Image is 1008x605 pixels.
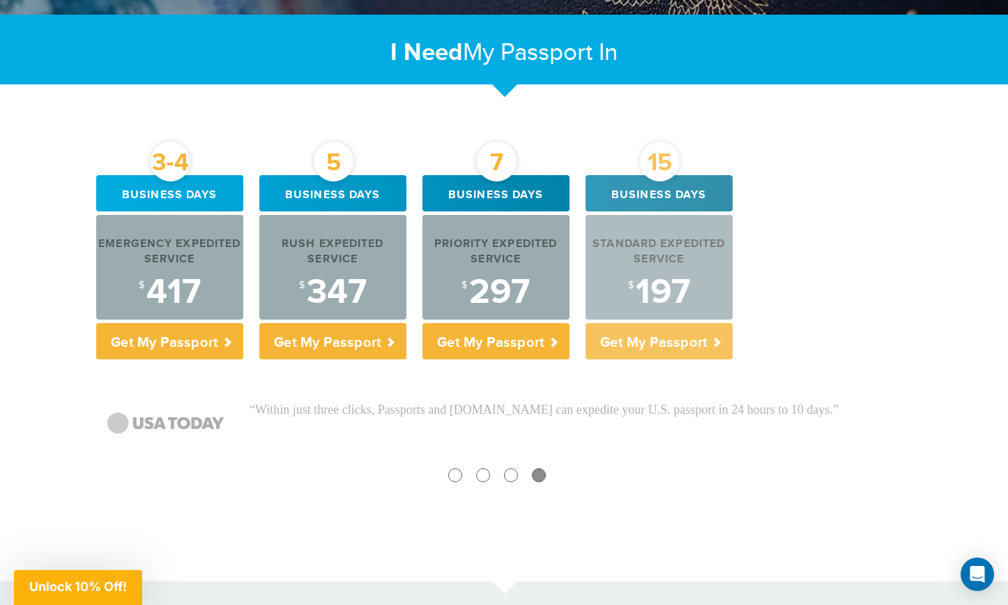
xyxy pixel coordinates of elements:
div: Business days [422,175,570,211]
p: Get My Passport [422,323,570,359]
sup: $ [461,280,467,291]
div: Unlock 10% Off! [14,570,142,605]
div: Priority Expedited Service [422,237,570,269]
a: 15 Business days Standard Expedited Service $197 Get My Passport [586,175,733,359]
div: 5 [314,142,353,181]
div: 7 [477,142,517,181]
div: Rush Expedited Service [259,237,406,269]
span: Passport In [501,38,618,67]
p: Get My Passport [586,323,733,359]
div: Emergency Expedited Service [96,237,243,269]
a: 3-4 Business days Emergency Expedited Service $417 Get My Passport [96,175,243,359]
sup: $ [139,280,144,291]
strong: I Need [390,38,463,68]
div: Business days [96,175,243,211]
span: Unlock 10% Off! [29,579,127,594]
div: 297 [422,275,570,310]
div: 197 [586,275,733,310]
p: Get My Passport [259,323,406,359]
div: 417 [96,275,243,310]
div: 347 [259,275,406,310]
h2: My [96,38,912,68]
sup: $ [628,280,634,291]
div: Standard Expedited Service [586,237,733,269]
div: Business days [259,175,406,211]
p: “Within just three clicks, Passports and [DOMAIN_NAME] can expedite your U.S. passport in 24 hour... [250,401,912,419]
div: Business days [586,175,733,211]
div: Open Intercom Messenger [961,558,994,591]
a: 5 Business days Rush Expedited Service $347 Get My Passport [259,175,406,359]
sup: $ [299,280,305,291]
img: USA-Today [96,401,236,445]
a: 7 Business days Priority Expedited Service $297 Get My Passport [422,175,570,359]
div: 3-4 [151,142,190,181]
div: 15 [640,142,680,181]
p: Get My Passport [96,323,243,359]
